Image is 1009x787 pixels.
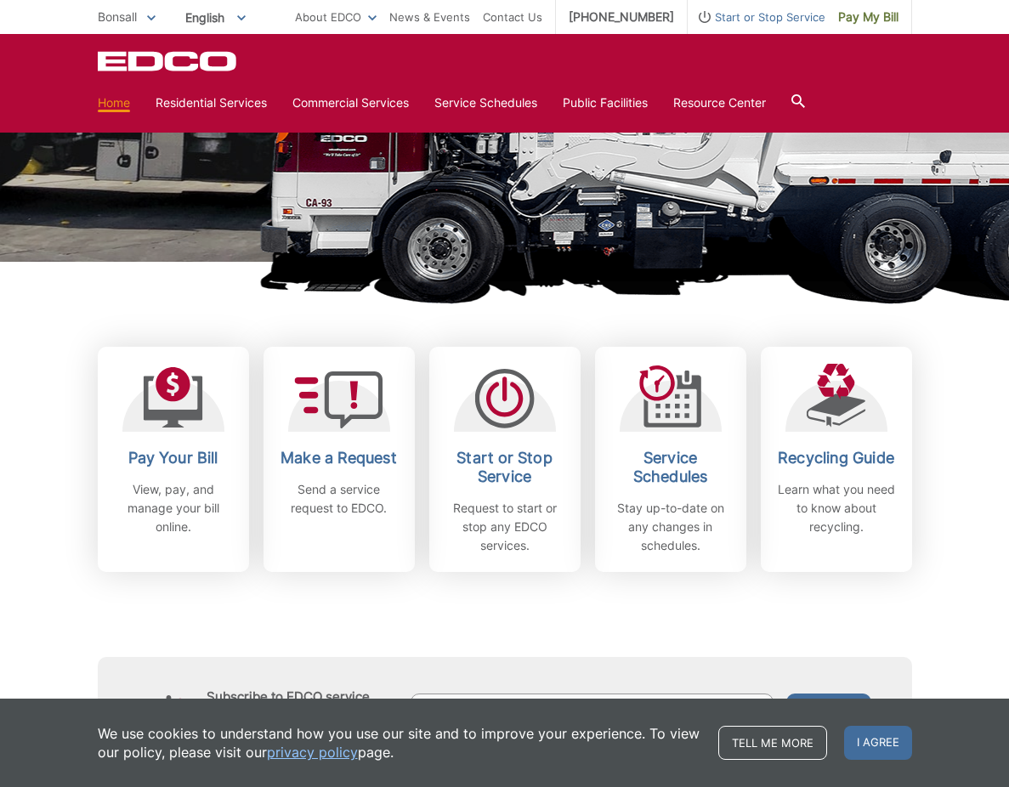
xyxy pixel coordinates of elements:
p: View, pay, and manage your bill online. [111,480,236,536]
h2: Start or Stop Service [442,449,568,486]
input: Enter your email address... [411,694,774,731]
a: Service Schedules Stay up-to-date on any changes in schedules. [595,347,746,572]
a: Contact Us [483,8,542,26]
span: Pay My Bill [838,8,898,26]
a: Pay Your Bill View, pay, and manage your bill online. [98,347,249,572]
h2: Recycling Guide [774,449,899,467]
span: Bonsall [98,9,137,24]
p: Stay up-to-date on any changes in schedules. [608,499,734,555]
a: Resource Center [673,93,766,112]
p: Send a service request to EDCO. [276,480,402,518]
a: Service Schedules [434,93,537,112]
p: We use cookies to understand how you use our site and to improve your experience. To view our pol... [98,724,701,762]
h2: Make a Request [276,449,402,467]
a: News & Events [389,8,470,26]
p: Learn what you need to know about recycling. [774,480,899,536]
button: Submit [786,694,871,731]
a: Home [98,93,130,112]
a: Make a Request Send a service request to EDCO. [264,347,415,572]
a: Tell me more [718,726,827,760]
a: Residential Services [156,93,267,112]
a: Commercial Services [292,93,409,112]
a: Recycling Guide Learn what you need to know about recycling. [761,347,912,572]
h2: Pay Your Bill [111,449,236,467]
h2: Service Schedules [608,449,734,486]
a: Public Facilities [563,93,648,112]
h4: Subscribe to EDCO service alerts, upcoming events & environmental news: [207,689,394,735]
a: About EDCO [295,8,377,26]
a: EDCD logo. Return to the homepage. [98,51,239,71]
p: Request to start or stop any EDCO services. [442,499,568,555]
span: English [173,3,258,31]
a: privacy policy [267,743,358,762]
span: I agree [844,726,912,760]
